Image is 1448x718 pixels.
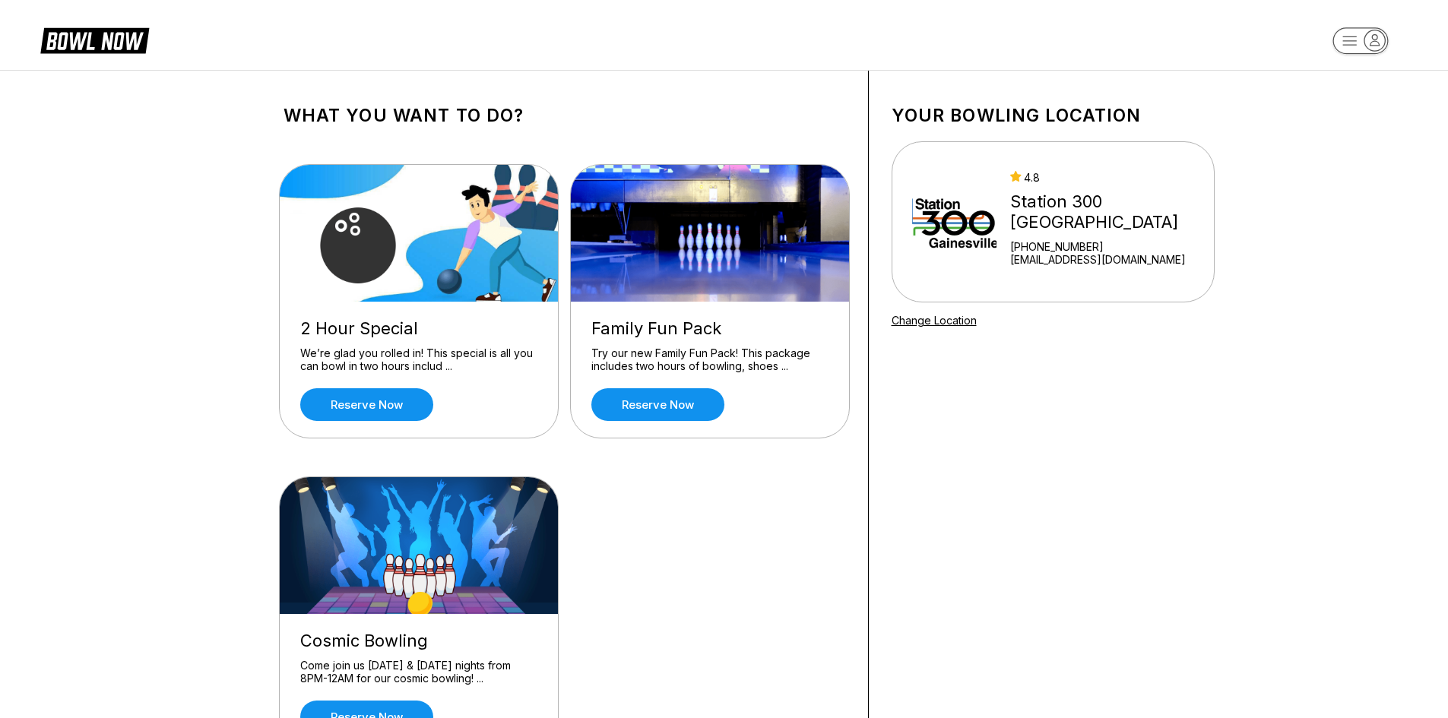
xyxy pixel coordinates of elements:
[571,165,851,302] img: Family Fun Pack
[300,318,537,339] div: 2 Hour Special
[280,165,559,302] img: 2 Hour Special
[300,388,433,421] a: Reserve now
[1010,191,1207,232] div: Station 300 [GEOGRAPHIC_DATA]
[1010,240,1207,253] div: [PHONE_NUMBER]
[300,659,537,685] div: Come join us [DATE] & [DATE] nights from 8PM-12AM for our cosmic bowling! ...
[300,346,537,373] div: We’re glad you rolled in! This special is all you can bowl in two hours includ ...
[892,105,1215,126] h1: Your bowling location
[892,314,977,327] a: Change Location
[1010,171,1207,184] div: 4.8
[591,346,829,373] div: Try our new Family Fun Pack! This package includes two hours of bowling, shoes ...
[1010,253,1207,266] a: [EMAIL_ADDRESS][DOMAIN_NAME]
[591,318,829,339] div: Family Fun Pack
[280,477,559,614] img: Cosmic Bowling
[912,165,997,279] img: Station 300 Gainesville
[284,105,845,126] h1: What you want to do?
[300,631,537,651] div: Cosmic Bowling
[591,388,724,421] a: Reserve now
